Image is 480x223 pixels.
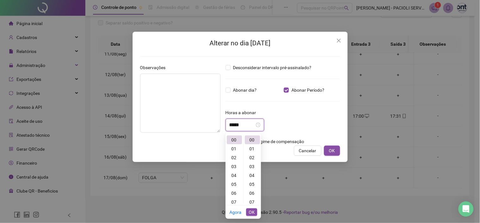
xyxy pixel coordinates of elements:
label: Horas a abonar [226,109,260,116]
div: 06 [245,189,260,198]
span: close [336,38,341,43]
span: OK [249,209,255,216]
div: 01 [245,144,260,153]
div: 03 [245,162,260,171]
span: Abonar dia? [231,87,259,94]
div: 00 [245,135,260,144]
span: Cancelar [299,147,316,154]
a: Agora [229,210,241,215]
div: 00 [227,135,242,144]
h2: Alterar no dia [DATE] [140,38,340,49]
div: 05 [227,180,242,189]
span: Aplicar regime de compensação [242,139,304,144]
div: 07 [227,198,242,207]
div: 07 [245,198,260,207]
div: 04 [227,171,242,180]
div: 02 [227,153,242,162]
span: Desconsiderar intervalo pré-assinalado? [231,64,314,71]
button: OK [246,208,257,216]
span: OK [329,147,335,154]
div: 02 [245,153,260,162]
button: Close [334,36,344,46]
button: Cancelar [294,146,321,156]
div: Open Intercom Messenger [458,201,474,217]
div: 01 [227,144,242,153]
span: Abonar Período? [289,87,327,94]
div: 03 [227,162,242,171]
div: 05 [245,180,260,189]
div: 06 [227,189,242,198]
button: OK [324,146,340,156]
label: Observações [140,64,170,71]
div: 04 [245,171,260,180]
